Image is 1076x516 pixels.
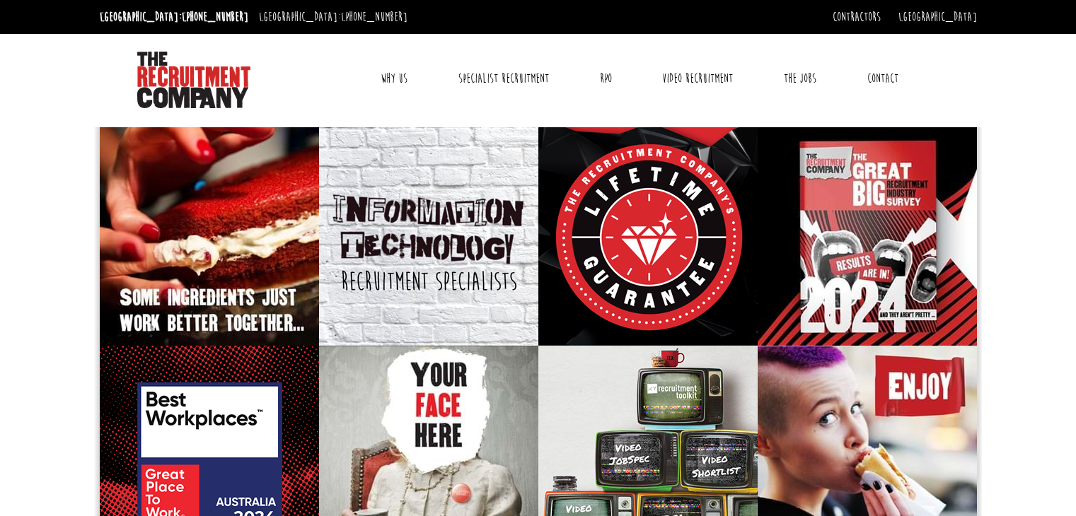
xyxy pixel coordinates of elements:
a: Video Recruitment [652,61,744,96]
a: Contractors [833,9,881,25]
a: [PHONE_NUMBER] [341,9,407,25]
a: The Jobs [773,61,827,96]
a: Why Us [370,61,418,96]
li: [GEOGRAPHIC_DATA]: [96,6,252,28]
img: The Recruitment Company [137,52,250,108]
li: [GEOGRAPHIC_DATA]: [255,6,411,28]
a: [GEOGRAPHIC_DATA] [898,9,977,25]
a: RPO [589,61,623,96]
a: [PHONE_NUMBER] [182,9,248,25]
a: Contact [857,61,909,96]
a: Specialist Recruitment [448,61,560,96]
